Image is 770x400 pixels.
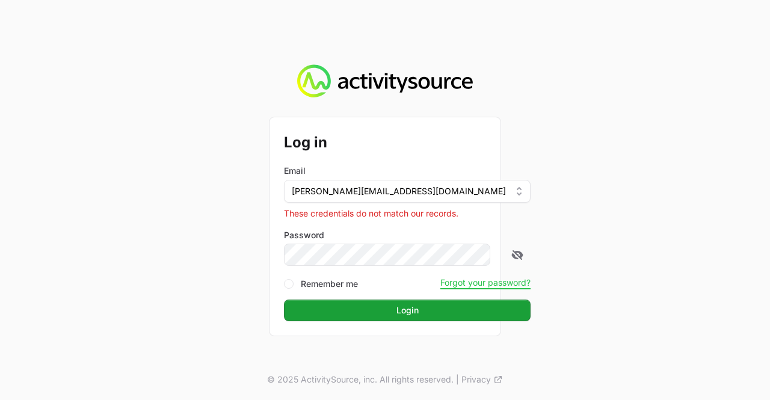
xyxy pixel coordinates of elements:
button: Forgot your password? [440,277,531,288]
label: Remember me [301,278,358,290]
span: [PERSON_NAME][EMAIL_ADDRESS][DOMAIN_NAME] [292,185,506,197]
p: These credentials do not match our records. [284,208,531,220]
p: © 2025 ActivitySource, inc. All rights reserved. [267,374,454,386]
button: [PERSON_NAME][EMAIL_ADDRESS][DOMAIN_NAME] [284,180,531,203]
label: Email [284,165,306,177]
button: Login [284,300,531,321]
span: | [456,374,459,386]
span: Login [291,303,523,318]
img: Activity Source [297,64,472,98]
h2: Log in [284,132,531,153]
a: Privacy [461,374,503,386]
label: Password [284,229,531,241]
